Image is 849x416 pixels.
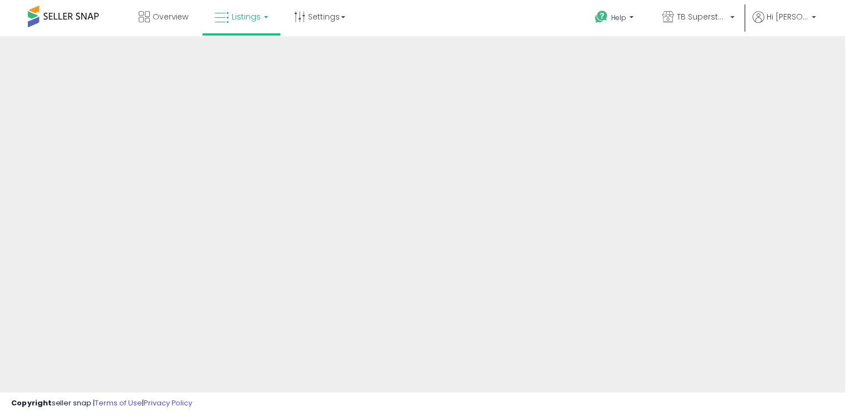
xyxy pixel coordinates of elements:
span: Hi [PERSON_NAME] [770,11,812,22]
div: seller snap | | [11,400,193,410]
span: Help [614,13,629,22]
a: Terms of Use [95,399,143,410]
a: Hi [PERSON_NAME] [756,11,820,36]
span: Listings [233,11,262,22]
span: TB Superstore [680,11,730,22]
a: Help [589,2,648,36]
i: Get Help [597,10,611,24]
span: Overview [153,11,189,22]
strong: Copyright [11,399,52,410]
a: Privacy Policy [144,399,193,410]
